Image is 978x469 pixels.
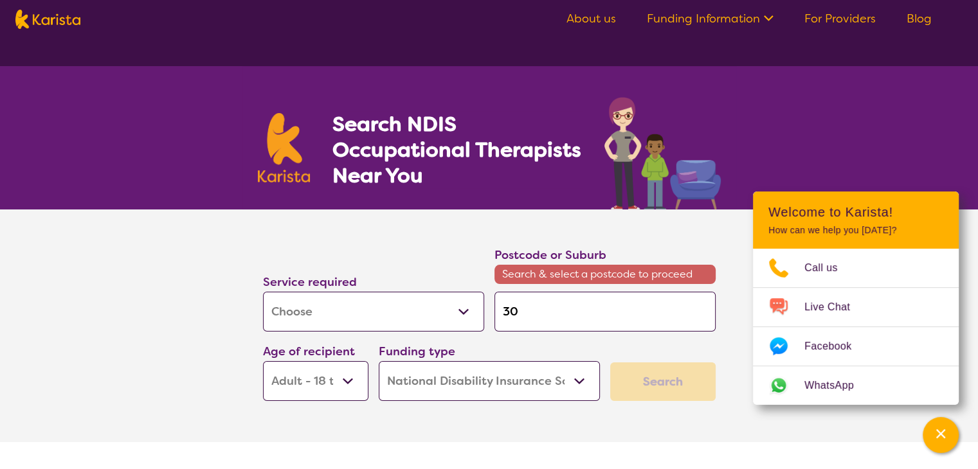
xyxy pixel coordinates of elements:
[753,191,959,405] div: Channel Menu
[604,97,721,209] img: occupational-therapy
[804,337,867,356] span: Facebook
[768,204,943,220] h2: Welcome to Karista!
[494,292,716,332] input: Type
[566,11,616,26] a: About us
[258,113,311,182] img: Karista logo
[907,11,932,26] a: Blog
[923,417,959,453] button: Channel Menu
[753,366,959,405] a: Web link opens in a new tab.
[804,11,876,26] a: For Providers
[768,225,943,236] p: How can we help you [DATE]?
[15,10,80,29] img: Karista logo
[494,247,606,263] label: Postcode or Suburb
[494,265,716,284] span: Search & select a postcode to proceed
[804,258,853,278] span: Call us
[804,297,865,317] span: Live Chat
[379,344,455,359] label: Funding type
[753,249,959,405] ul: Choose channel
[647,11,774,26] a: Funding Information
[263,274,357,290] label: Service required
[263,344,355,359] label: Age of recipient
[804,376,869,395] span: WhatsApp
[332,111,582,188] h1: Search NDIS Occupational Therapists Near You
